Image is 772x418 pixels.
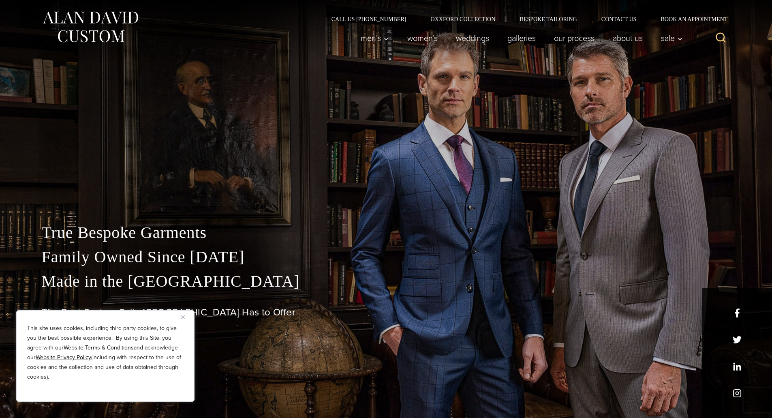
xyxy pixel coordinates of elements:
[36,353,91,362] a: Website Privacy Policy
[498,30,545,46] a: Galleries
[42,221,731,294] p: True Bespoke Garments Family Owned Since [DATE] Made in the [GEOGRAPHIC_DATA]
[447,30,498,46] a: weddings
[398,30,447,46] a: Women’s
[418,16,507,22] a: Oxxford Collection
[545,30,603,46] a: Our Process
[319,16,731,22] nav: Secondary Navigation
[351,30,687,46] nav: Primary Navigation
[507,16,589,22] a: Bespoke Tailoring
[711,28,731,48] button: View Search Form
[64,343,134,352] a: Website Terms & Conditions
[181,315,185,319] img: Close
[603,30,652,46] a: About Us
[589,16,649,22] a: Contact Us
[648,16,730,22] a: Book an Appointment
[181,312,191,322] button: Close
[27,324,184,382] p: This site uses cookies, including third party cookies, to give you the best possible experience. ...
[319,16,419,22] a: Call Us [PHONE_NUMBER]
[42,307,731,318] h1: The Best Custom Suits [GEOGRAPHIC_DATA] Has to Offer
[661,34,683,42] span: Sale
[361,34,389,42] span: Men’s
[42,9,139,45] img: Alan David Custom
